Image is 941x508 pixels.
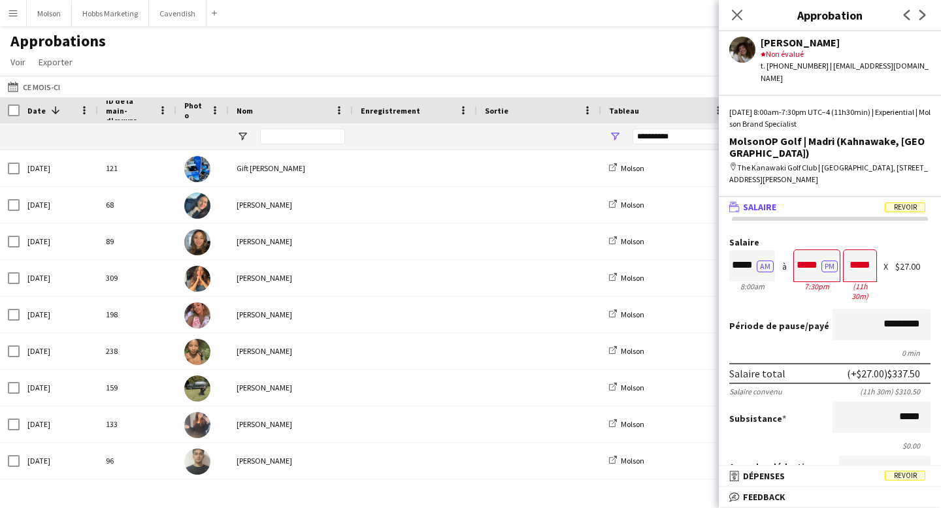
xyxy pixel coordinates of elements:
[98,370,176,405] div: 159
[621,273,644,283] span: Molson
[609,236,644,246] a: Molson
[98,296,176,332] div: 198
[184,449,210,475] img: Karim Gargouri
[184,266,210,292] img: Sabrina Iorio
[761,48,931,60] div: Non évalué
[621,383,644,392] span: Molson
[106,96,153,125] span: ID de la main-d'œuvre
[883,262,888,272] div: X
[184,375,210,402] img: Leila Benabid
[229,150,353,186] div: Gift [PERSON_NAME]
[729,367,785,380] div: Salaire total
[149,1,206,26] button: Cavendish
[98,260,176,296] div: 309
[621,346,644,356] span: Molson
[20,443,98,479] div: [DATE]
[33,54,78,71] a: Exporter
[229,443,353,479] div: [PERSON_NAME]
[621,456,644,466] span: Molson
[20,296,98,332] div: [DATE]
[609,310,644,319] a: Molson
[184,339,210,365] img: Maya Amoah
[729,238,931,247] label: Salaire
[20,260,98,296] div: [DATE]
[10,56,25,68] span: Voir
[743,470,785,482] span: Dépenses
[485,106,508,116] span: Sortie
[621,310,644,319] span: Molson
[729,320,805,332] span: Période de pause
[98,223,176,259] div: 89
[821,261,838,272] button: PM
[184,229,210,255] img: Julissa Cornejo
[260,129,345,144] input: Nom Entrée de filtre
[609,200,644,210] a: Molson
[229,260,353,296] div: [PERSON_NAME]
[729,281,775,291] div: 8:00am
[20,406,98,442] div: [DATE]
[761,37,931,48] div: [PERSON_NAME]
[5,79,63,95] button: Ce mois-ci
[609,106,639,116] span: Tableau
[609,131,621,142] button: Ouvrir le menu de filtre
[729,441,931,451] div: $0.00
[20,187,98,223] div: [DATE]
[184,193,210,219] img: Shubhanshi Sood
[72,1,149,26] button: Hobbs Marketing
[229,406,353,442] div: [PERSON_NAME]
[729,387,782,396] div: Salaire convenu
[609,273,644,283] a: Molson
[719,487,941,507] mat-expansion-panel-header: Feedback
[860,387,931,396] div: (11h 30m) $310.50
[184,302,210,328] img: Yasmine Hammoudi
[743,491,785,503] span: Feedback
[761,60,931,84] div: t. [PHONE_NUMBER] | [EMAIL_ADDRESS][DOMAIN_NAME]
[729,320,829,332] label: /payé
[98,333,176,369] div: 238
[743,201,776,213] span: Salaire
[609,346,644,356] a: Molson
[844,281,876,301] div: 11h 30m
[20,370,98,405] div: [DATE]
[847,367,920,380] div: (+$27.00) $337.50
[621,200,644,210] span: Molson
[184,156,210,182] img: Gift Lydia Anielo
[621,419,644,429] span: Molson
[184,412,210,438] img: Roxanne Grant
[609,419,644,429] a: Molson
[98,406,176,442] div: 133
[98,150,176,186] div: 121
[885,471,925,481] span: Revoir
[719,7,941,24] h3: Approbation
[609,163,644,173] a: Molson
[229,333,353,369] div: [PERSON_NAME]
[621,236,644,246] span: Molson
[729,162,931,185] div: The Kanawaki Golf Club | [GEOGRAPHIC_DATA], [STREET_ADDRESS][PERSON_NAME]
[20,333,98,369] div: [DATE]
[229,370,353,405] div: [PERSON_NAME]
[729,348,931,358] div: 0 min
[729,461,839,484] label: Amendes déduction brute
[229,296,353,332] div: [PERSON_NAME]
[782,262,787,272] div: à
[621,163,644,173] span: Molson
[229,187,353,223] div: [PERSON_NAME]
[729,413,786,424] label: Subsistance
[729,106,931,130] div: [DATE] 8:00am-7:30pm UTC−4 (11h30min) | Experiential | Molson Brand Specialist
[757,261,774,272] button: AM
[39,56,73,68] span: Exporter
[885,202,925,212] span: Revoir
[729,135,931,159] div: MolsonOP Golf | Madri (Kahnawake, [GEOGRAPHIC_DATA])
[237,106,253,116] span: Nom
[895,262,931,272] div: $27.00
[98,187,176,223] div: 68
[27,1,72,26] button: Molson
[98,443,176,479] div: 96
[719,197,941,217] mat-expansion-panel-header: SalaireRevoir
[20,223,98,259] div: [DATE]
[237,131,248,142] button: Ouvrir le menu de filtre
[361,106,420,116] span: Enregistrement
[609,456,644,466] a: Molson
[609,383,644,392] a: Molson
[794,281,840,291] div: 7:30pm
